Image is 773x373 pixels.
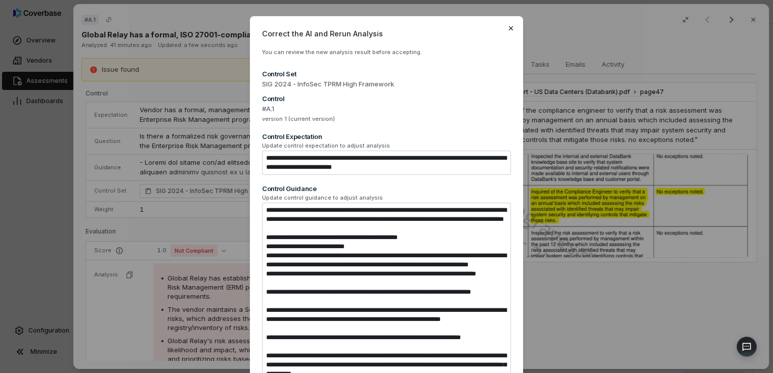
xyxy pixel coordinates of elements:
div: Control Guidance [262,184,511,193]
span: #A.1 [262,104,511,114]
span: Update control expectation to adjust analysis [262,142,511,150]
span: You can review the new analysis result before accepting. [262,49,422,56]
span: SIG 2024 - InfoSec TPRM High Framework [262,79,511,89]
div: Control Set [262,69,511,78]
div: Control Expectation [262,132,511,141]
span: Correct the AI and Rerun Analysis [262,28,511,39]
span: version 1 (current version) [262,115,511,123]
span: Update control guidance to adjust analysis [262,194,511,202]
div: Control [262,94,511,103]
